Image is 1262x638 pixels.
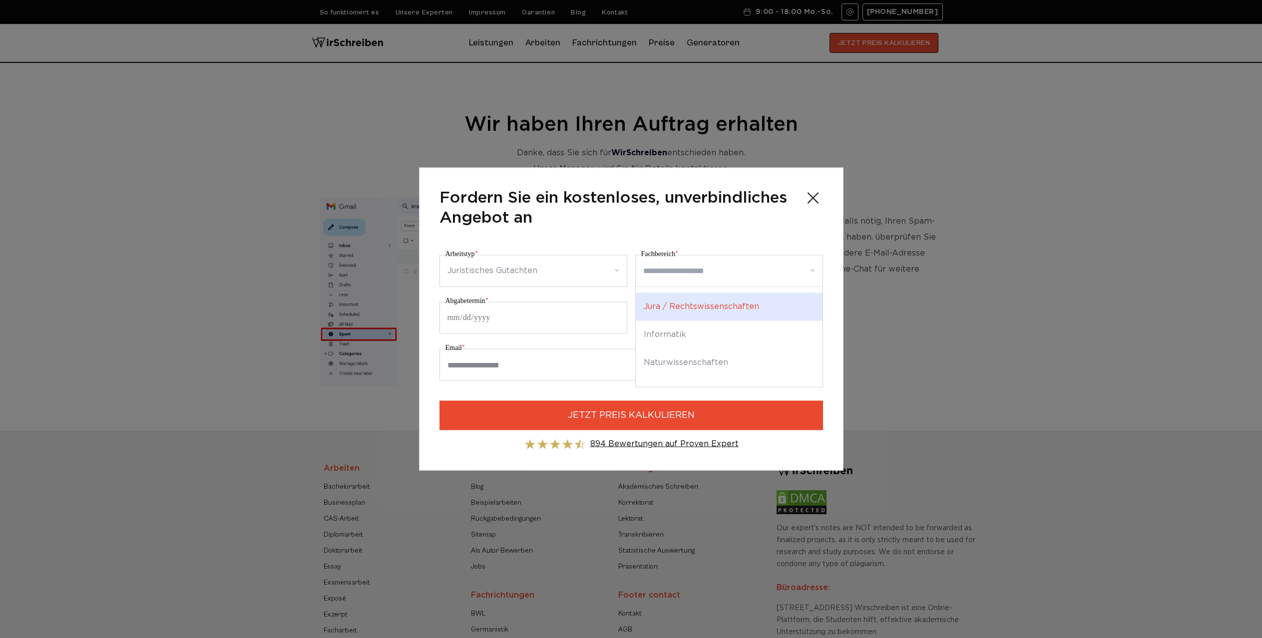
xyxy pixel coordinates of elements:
[636,349,823,377] div: Naturwissenschaften
[641,248,678,260] label: Fachbereich
[636,293,823,321] div: Jura / Rechtswissenschaften
[439,188,795,228] span: Fordern Sie ein kostenloses, unverbindliches Angebot an
[447,263,537,279] div: Juristisches Gutachten
[445,342,465,354] label: Email
[636,321,823,349] div: Informatik
[445,295,488,307] label: Abgabetermin
[590,440,739,448] a: 894 Bewertungen auf Proven Expert
[636,377,823,405] div: Geisteswissenschaften
[568,409,695,422] span: JETZT PREIS KALKULIEREN
[445,248,478,260] label: Arbeitstyp
[439,401,823,430] button: JETZT PREIS KALKULIEREN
